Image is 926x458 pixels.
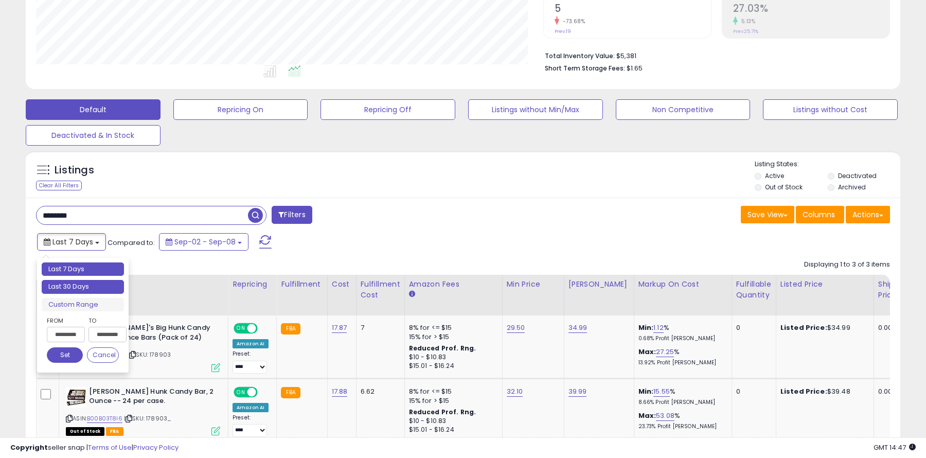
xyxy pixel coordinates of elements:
[409,323,494,332] div: 8% for <= $15
[568,323,587,333] a: 34.99
[63,279,224,290] div: Title
[26,99,161,120] button: Default
[37,233,106,251] button: Last 7 Days
[638,359,724,366] p: 13.92% Profit [PERSON_NAME]
[656,411,674,421] a: 53.08
[653,323,664,333] a: 1.12
[66,387,86,408] img: 31OWwGyAhYL._SL40_.jpg
[874,443,916,452] span: 2025-09-16 14:47 GMT
[568,386,587,397] a: 39.99
[765,183,803,191] label: Out of Stock
[736,387,768,396] div: 0
[409,332,494,342] div: 15% for > $15
[780,386,827,396] b: Listed Price:
[66,427,104,436] span: All listings that are currently out of stock and unavailable for purchase on Amazon
[409,387,494,396] div: 8% for <= $15
[89,387,214,409] b: [PERSON_NAME] Hunk Candy Bar, 2 Ounce -- 24 per case.
[755,160,900,169] p: Listing States:
[88,315,119,326] label: To
[738,17,756,25] small: 5.13%
[233,350,269,374] div: Preset:
[233,339,269,348] div: Amazon AI
[765,171,784,180] label: Active
[545,49,882,61] li: $5,381
[780,323,866,332] div: $34.99
[780,323,827,332] b: Listed Price:
[233,414,269,437] div: Preset:
[555,3,711,16] h2: 5
[332,386,348,397] a: 17.88
[42,298,124,312] li: Custom Range
[320,99,455,120] button: Repricing Off
[409,362,494,371] div: $15.01 - $16.24
[361,323,397,332] div: 7
[87,347,119,363] button: Cancel
[616,99,751,120] button: Non Competitive
[468,99,603,120] button: Listings without Min/Max
[87,414,122,423] a: B00B03T8I6
[736,323,768,332] div: 0
[106,427,123,436] span: FBA
[733,3,889,16] h2: 27.03%
[42,262,124,276] li: Last 7 Days
[124,414,171,422] span: | SKU: 178903_
[409,396,494,406] div: 15% for > $15
[638,399,724,406] p: 8.66% Profit [PERSON_NAME]
[361,279,400,301] div: Fulfillment Cost
[656,347,674,357] a: 27.25
[256,324,273,333] span: OFF
[409,353,494,362] div: $10 - $10.83
[409,426,494,434] div: $15.01 - $16.24
[42,280,124,294] li: Last 30 Days
[780,279,869,290] div: Listed Price
[47,347,83,363] button: Set
[638,323,724,342] div: %
[838,183,866,191] label: Archived
[281,323,300,334] small: FBA
[174,237,236,247] span: Sep-02 - Sep-08
[235,387,247,396] span: ON
[10,443,179,453] div: seller snap | |
[736,279,772,301] div: Fulfillable Quantity
[638,411,656,420] b: Max:
[638,423,724,430] p: 23.73% Profit [PERSON_NAME]
[26,125,161,146] button: Deactivated & In Stock
[878,323,895,332] div: 0.00
[409,279,498,290] div: Amazon Fees
[733,28,758,34] small: Prev: 25.71%
[88,443,132,452] a: Terms of Use
[47,315,83,326] label: From
[361,387,397,396] div: 6.62
[507,279,560,290] div: Min Price
[10,443,48,452] strong: Copyright
[796,206,844,223] button: Columns
[638,386,654,396] b: Min:
[803,209,835,220] span: Columns
[545,51,615,60] b: Total Inventory Value:
[36,181,82,190] div: Clear All Filters
[741,206,794,223] button: Save View
[638,347,656,357] b: Max:
[545,64,625,73] b: Short Term Storage Fees:
[846,206,890,223] button: Actions
[66,323,220,371] div: ASIN:
[804,260,890,270] div: Displaying 1 to 3 of 3 items
[559,17,585,25] small: -73.68%
[568,279,630,290] div: [PERSON_NAME]
[638,335,724,342] p: 0.68% Profit [PERSON_NAME]
[838,171,877,180] label: Deactivated
[780,387,866,396] div: $39.48
[235,324,247,333] span: ON
[128,350,171,359] span: | SKU: 178903
[66,387,220,435] div: ASIN:
[281,387,300,398] small: FBA
[173,99,308,120] button: Repricing On
[409,408,476,416] b: Reduced Prof. Rng.
[507,323,525,333] a: 29.50
[638,279,727,290] div: Markup on Cost
[52,237,93,247] span: Last 7 Days
[878,279,899,301] div: Ship Price
[233,279,272,290] div: Repricing
[233,403,269,412] div: Amazon AI
[332,279,352,290] div: Cost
